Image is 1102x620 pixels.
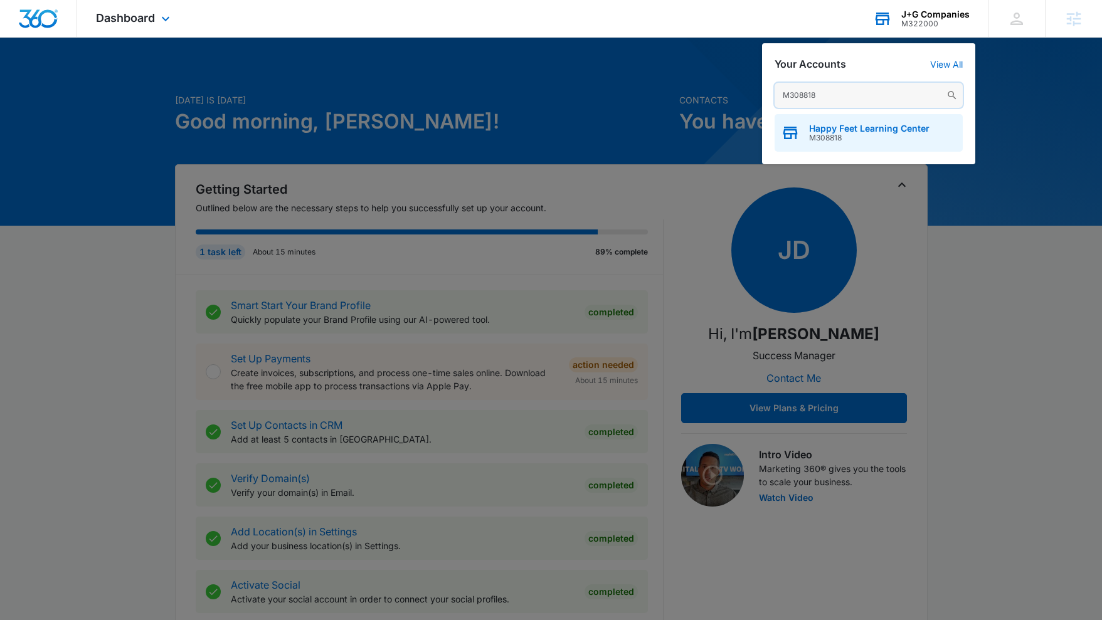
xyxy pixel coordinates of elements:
[775,83,963,108] input: Search Accounts
[96,11,155,24] span: Dashboard
[775,114,963,152] button: Happy Feet Learning CenterM308818
[930,59,963,70] a: View All
[809,134,930,142] span: M308818
[901,9,970,19] div: account name
[809,123,930,134] span: Happy Feet Learning Center
[775,58,846,70] h2: Your Accounts
[901,19,970,28] div: account id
